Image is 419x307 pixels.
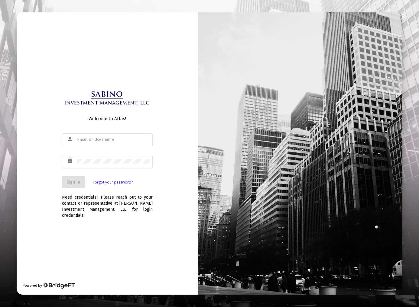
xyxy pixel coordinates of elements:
mat-icon: lock [67,157,74,164]
img: Bridge Financial Technology Logo [43,283,74,289]
a: Forgot your password? [93,179,133,185]
span: Sign In [67,180,80,185]
input: Email or Username [77,137,150,142]
div: Need credentials? Please reach out to your contact or representative at [PERSON_NAME] Investment ... [62,188,153,219]
button: Sign In [62,176,85,188]
img: Logo [62,89,153,110]
div: Welcome to Atlas! [62,116,153,122]
mat-icon: person [67,136,74,143]
div: Powered by [23,283,74,289]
